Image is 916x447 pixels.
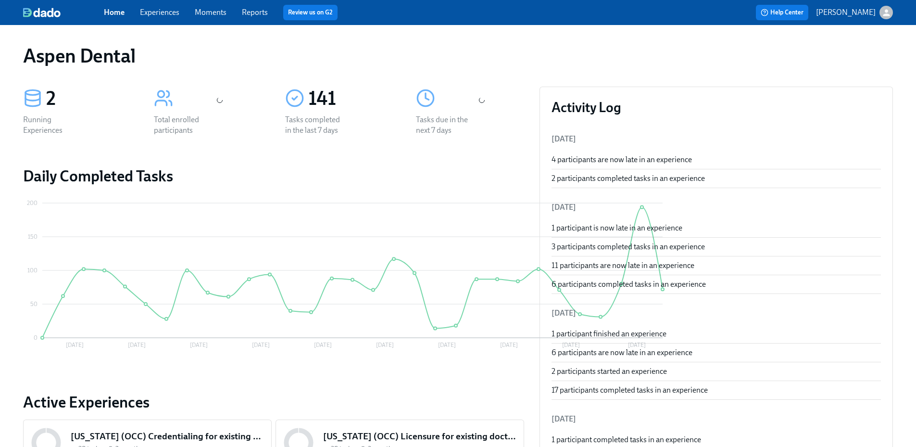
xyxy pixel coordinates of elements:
div: 1 participant finished an experience [552,329,881,339]
span: Help Center [761,8,803,17]
p: [PERSON_NAME] [816,7,876,18]
tspan: 100 [27,267,38,274]
tspan: [DATE] [500,342,518,348]
tspan: [DATE] [376,342,394,348]
tspan: [DATE] [190,342,208,348]
div: 2 participants started an experience [552,366,881,377]
tspan: 0 [34,334,38,341]
div: 1 participant is now late in an experience [552,223,881,233]
h2: Daily Completed Tasks [23,166,524,186]
button: Help Center [756,5,808,20]
button: [PERSON_NAME] [816,6,893,19]
div: 4 participants are now late in an experience [552,154,881,165]
tspan: [DATE] [438,342,456,348]
tspan: [DATE] [128,342,146,348]
tspan: 150 [28,233,38,240]
div: Total enrolled participants [154,115,215,136]
h3: Activity Log [552,99,881,116]
div: Tasks due in the next 7 days [416,115,477,136]
span: [DATE] [552,134,576,143]
tspan: [DATE] [66,342,84,348]
a: Home [104,8,125,17]
div: 2 [46,87,131,111]
a: Reports [242,8,268,17]
img: dado [23,8,61,17]
h1: Aspen Dental [23,44,135,67]
div: 6 participants are now late in an experience [552,347,881,358]
a: Moments [195,8,226,17]
button: Review us on G2 [283,5,338,20]
li: [DATE] [552,302,881,325]
h5: [US_STATE] (OCC) Licensure for existing doctors [323,430,516,443]
div: 11 participants are now late in an experience [552,260,881,271]
li: [DATE] [552,196,881,219]
div: 3 participants completed tasks in an experience [552,242,881,252]
div: 17 participants completed tasks in an experience [552,385,881,396]
div: 1 participant completed tasks in an experience [552,434,881,445]
div: Running Experiences [23,115,85,136]
tspan: [DATE] [314,342,332,348]
tspan: [DATE] [252,342,270,348]
div: Tasks completed in the last 7 days [285,115,347,136]
div: 141 [308,87,393,111]
tspan: 200 [27,200,38,206]
div: 6 participants completed tasks in an experience [552,279,881,290]
div: 2 participants completed tasks in an experience [552,173,881,184]
a: Active Experiences [23,393,524,412]
h5: [US_STATE] (OCC) Credentialing for existing doctors [QR Code enrollment] [71,430,264,443]
a: Review us on G2 [288,8,333,17]
li: [DATE] [552,408,881,431]
a: Experiences [140,8,179,17]
tspan: 50 [30,301,38,307]
a: dado [23,8,104,17]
